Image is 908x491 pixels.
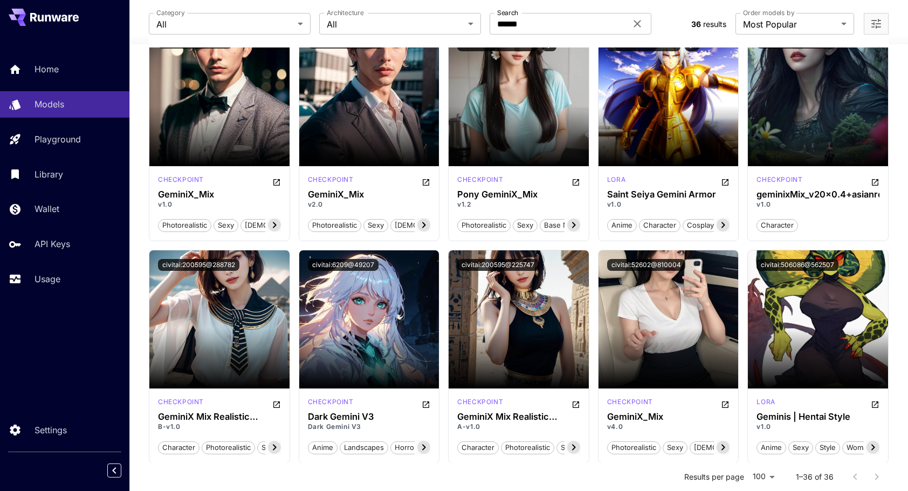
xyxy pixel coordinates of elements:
[540,220,588,231] span: base model
[815,440,840,454] button: style
[789,442,813,453] span: sexy
[458,220,510,231] span: photorealistic
[457,218,511,232] button: photorealistic
[308,200,431,209] p: v2.0
[816,442,840,453] span: style
[457,175,503,185] p: checkpoint
[308,422,431,432] p: Dark Gemini V3
[556,440,581,454] button: sexy
[683,220,718,231] span: cosplay
[756,175,802,185] p: checkpoint
[391,220,477,231] span: [DEMOGRAPHIC_DATA]
[115,461,129,480] div: Collapse sidebar
[308,397,354,410] div: SD 1.5
[308,175,354,188] div: SD 1.5
[607,218,637,232] button: anime
[756,422,879,432] p: v1.0
[308,397,354,407] p: checkpoint
[572,175,580,188] button: Open in CivitAI
[257,440,282,454] button: sexy
[871,175,879,188] button: Open in CivitAI
[607,189,730,200] h3: Saint Seiya Gemini Armor
[422,397,430,410] button: Open in CivitAI
[457,397,503,407] p: checkpoint
[572,397,580,410] button: Open in CivitAI
[308,218,361,232] button: photorealistic
[607,200,730,209] p: v1.0
[308,442,337,453] span: anime
[607,412,730,422] h3: GeminiX_Mix
[639,218,680,232] button: character
[457,259,539,271] button: civitai:200595@225747
[308,440,338,454] button: anime
[327,8,363,17] label: Architecture
[756,397,775,407] p: lora
[107,463,121,478] button: Collapse sidebar
[214,220,238,231] span: sexy
[557,442,581,453] span: sexy
[457,200,580,209] p: v1.2
[721,175,730,188] button: Open in CivitAI
[390,440,421,454] button: horror
[202,440,255,454] button: photorealistic
[639,220,680,231] span: character
[607,440,661,454] button: photorealistic
[756,218,798,232] button: character
[756,412,879,422] h3: Geminis | Hentai Style
[501,440,554,454] button: photorealistic
[607,259,685,271] button: civitai:52602@810004
[158,422,281,432] p: B-v1.0
[158,189,281,200] h3: GeminiX_Mix
[756,259,838,271] button: civitai:506086@562507
[608,442,660,453] span: photorealistic
[35,168,63,181] p: Library
[308,412,431,422] h3: Dark Gemini V3
[721,397,730,410] button: Open in CivitAI
[308,175,354,185] p: checkpoint
[683,218,718,232] button: cosplay
[843,442,875,453] span: woman
[35,272,60,285] p: Usage
[497,8,518,17] label: Search
[158,200,281,209] p: v1.0
[158,218,211,232] button: photorealistic
[684,472,744,482] p: Results per page
[743,18,837,31] span: Most Popular
[607,175,625,188] div: SD 1.5
[391,442,421,453] span: horror
[156,18,293,31] span: All
[607,175,625,185] p: lora
[363,218,388,232] button: sexy
[457,422,580,432] p: A-v1.0
[35,133,81,146] p: Playground
[364,220,388,231] span: sexy
[158,175,204,185] p: checkpoint
[422,175,430,188] button: Open in CivitAI
[458,442,498,453] span: character
[35,202,59,215] p: Wallet
[240,218,327,232] button: [DEMOGRAPHIC_DATA]
[390,218,477,232] button: [DEMOGRAPHIC_DATA]
[272,175,281,188] button: Open in CivitAI
[35,237,70,250] p: API Keys
[663,440,687,454] button: sexy
[796,472,834,482] p: 1–36 of 36
[457,412,580,422] div: GeminiX Mix Realistic Merged
[158,440,200,454] button: character
[756,440,786,454] button: anime
[870,17,883,31] button: Open more filters
[35,98,64,111] p: Models
[156,8,185,17] label: Category
[663,442,687,453] span: sexy
[748,469,779,485] div: 100
[607,422,730,432] p: v4.0
[159,220,211,231] span: photorealistic
[308,189,431,200] div: GeminiX_Mix
[607,397,653,407] p: checkpoint
[158,412,281,422] h3: GeminiX Mix Realistic Merged
[457,189,580,200] h3: Pony GeminiX_Mix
